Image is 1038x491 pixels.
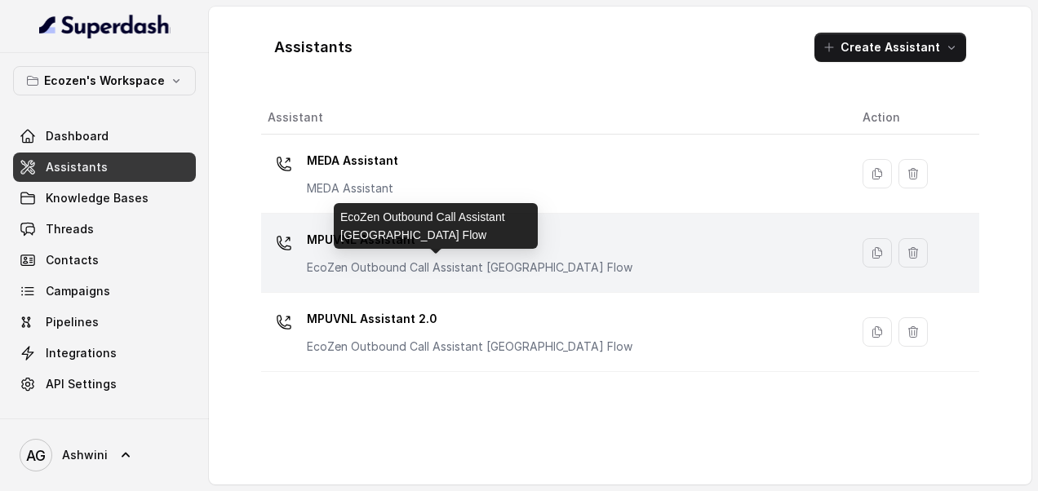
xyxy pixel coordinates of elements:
[274,34,353,60] h1: Assistants
[46,252,99,268] span: Contacts
[46,190,149,206] span: Knowledge Bases
[307,306,632,332] p: MPUVNL Assistant 2.0
[307,148,398,174] p: MEDA Assistant
[39,13,171,39] img: light.svg
[814,33,966,62] button: Create Assistant
[46,221,94,237] span: Threads
[46,159,108,175] span: Assistants
[13,307,196,337] a: Pipelines
[62,447,108,463] span: Ashwini
[13,276,196,306] a: Campaigns
[46,314,99,330] span: Pipelines
[13,215,196,244] a: Threads
[13,338,196,368] a: Integrations
[334,203,538,249] div: EcoZen Outbound Call Assistant [GEOGRAPHIC_DATA] Flow
[13,122,196,151] a: Dashboard
[13,66,196,95] button: Ecozen's Workspace
[46,376,117,392] span: API Settings
[46,345,117,361] span: Integrations
[849,101,979,135] th: Action
[307,338,632,355] p: EcoZen Outbound Call Assistant [GEOGRAPHIC_DATA] Flow
[46,283,110,299] span: Campaigns
[307,259,632,276] p: EcoZen Outbound Call Assistant [GEOGRAPHIC_DATA] Flow
[13,432,196,478] a: Ashwini
[307,227,632,253] p: MPUVNL Assistant
[261,101,849,135] th: Assistant
[13,153,196,182] a: Assistants
[13,245,196,275] a: Contacts
[13,369,196,399] a: API Settings
[46,128,109,144] span: Dashboard
[44,71,165,91] p: Ecozen's Workspace
[13,184,196,213] a: Knowledge Bases
[307,180,398,197] p: MEDA Assistant
[26,447,46,464] text: AG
